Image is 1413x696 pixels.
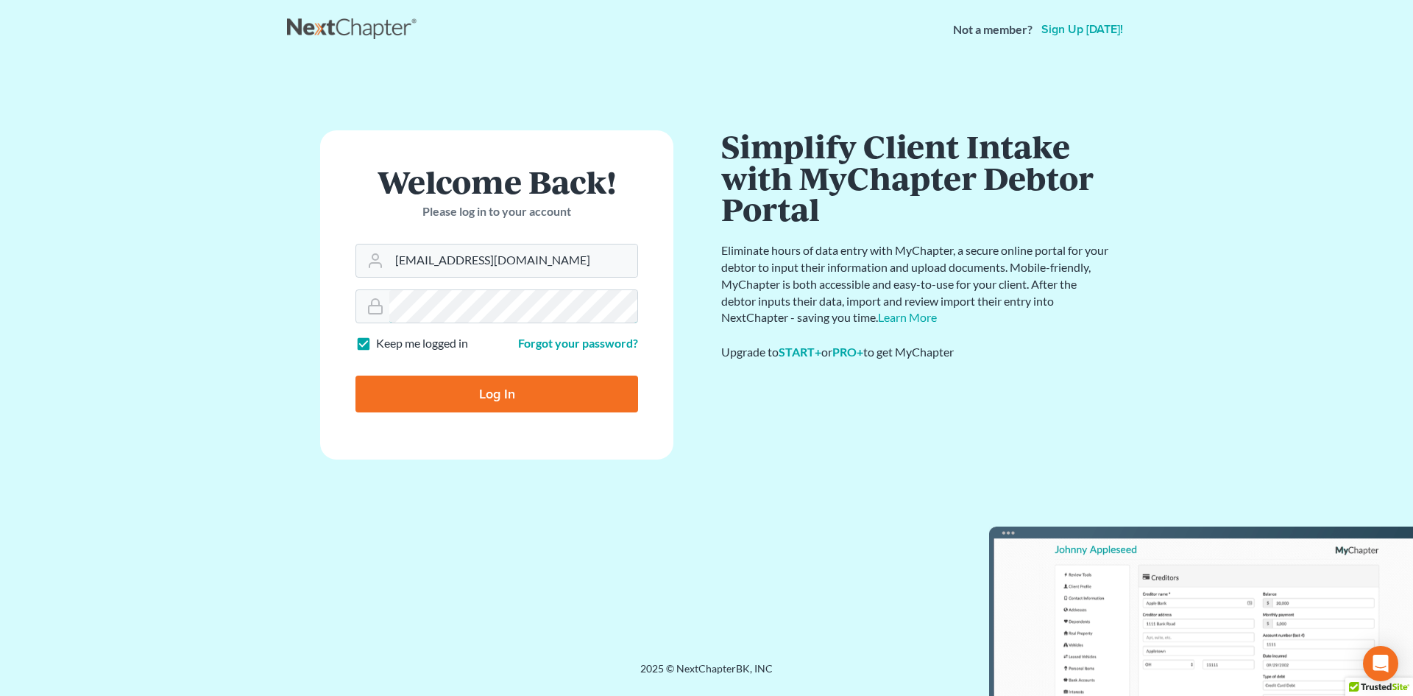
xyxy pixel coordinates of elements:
div: 2025 © NextChapterBK, INC [287,661,1126,688]
div: Upgrade to or to get MyChapter [721,344,1111,361]
div: Open Intercom Messenger [1363,646,1398,681]
a: PRO+ [832,345,863,359]
h1: Welcome Back! [355,166,638,197]
a: Sign up [DATE]! [1038,24,1126,35]
strong: Not a member? [953,21,1033,38]
p: Please log in to your account [355,203,638,220]
p: Eliminate hours of data entry with MyChapter, a secure online portal for your debtor to input the... [721,242,1111,326]
a: Learn More [878,310,937,324]
input: Email Address [389,245,637,277]
label: Keep me logged in [376,335,468,352]
input: Log In [355,376,638,412]
a: Forgot your password? [518,336,638,350]
a: START+ [779,345,821,359]
h1: Simplify Client Intake with MyChapter Debtor Portal [721,130,1111,225]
